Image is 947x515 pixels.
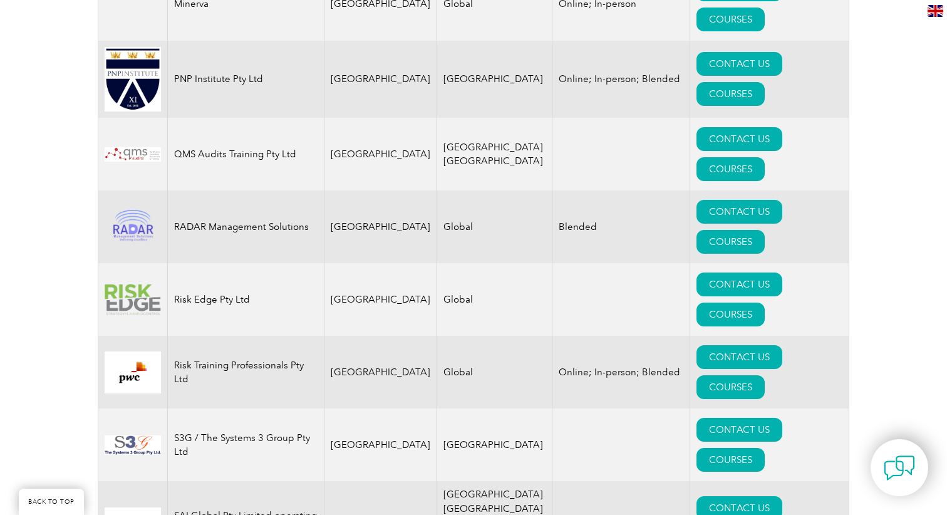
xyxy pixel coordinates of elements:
[105,47,161,112] img: ea24547b-a6e0-e911-a812-000d3a795b83-logo.jpg
[324,118,437,190] td: [GEOGRAPHIC_DATA]
[552,41,690,118] td: Online; In-person; Blended
[696,273,782,296] a: CONTACT US
[696,8,765,31] a: COURSES
[437,408,552,481] td: [GEOGRAPHIC_DATA]
[884,452,915,484] img: contact-chat.png
[168,408,324,481] td: S3G / The Systems 3 Group Pty Ltd
[696,127,782,151] a: CONTACT US
[105,147,161,162] img: fcc1e7ab-22ab-ea11-a812-000d3ae11abd-logo.jpg
[168,263,324,336] td: Risk Edge Pty Ltd
[696,157,765,181] a: COURSES
[696,375,765,399] a: COURSES
[19,489,84,515] a: BACK TO TOP
[105,351,161,393] img: 152a24ac-d9bc-ea11-a814-000d3a79823d-logo.png
[437,190,552,263] td: Global
[105,435,161,455] img: c2c2729b-3d6f-eb11-a812-002248153038-logo.gif
[928,5,943,17] img: en
[168,336,324,408] td: Risk Training Professionals Pty Ltd
[437,41,552,118] td: [GEOGRAPHIC_DATA]
[324,336,437,408] td: [GEOGRAPHIC_DATA]
[105,284,161,316] img: a131cb37-a404-ec11-b6e6-00224817f503-logo.png
[696,448,765,472] a: COURSES
[324,408,437,481] td: [GEOGRAPHIC_DATA]
[168,190,324,263] td: RADAR Management Solutions
[552,336,690,408] td: Online; In-person; Blended
[324,41,437,118] td: [GEOGRAPHIC_DATA]
[696,418,782,442] a: CONTACT US
[437,263,552,336] td: Global
[696,200,782,224] a: CONTACT US
[437,118,552,190] td: [GEOGRAPHIC_DATA] [GEOGRAPHIC_DATA]
[168,118,324,190] td: QMS Audits Training Pty Ltd
[696,345,782,369] a: CONTACT US
[324,190,437,263] td: [GEOGRAPHIC_DATA]
[696,230,765,254] a: COURSES
[696,303,765,326] a: COURSES
[324,263,437,336] td: [GEOGRAPHIC_DATA]
[696,82,765,106] a: COURSES
[105,210,161,244] img: 1d2a24ac-d9bc-ea11-a814-000d3a79823d-logo.png
[552,190,690,263] td: Blended
[437,336,552,408] td: Global
[168,41,324,118] td: PNP Institute Pty Ltd
[696,52,782,76] a: CONTACT US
